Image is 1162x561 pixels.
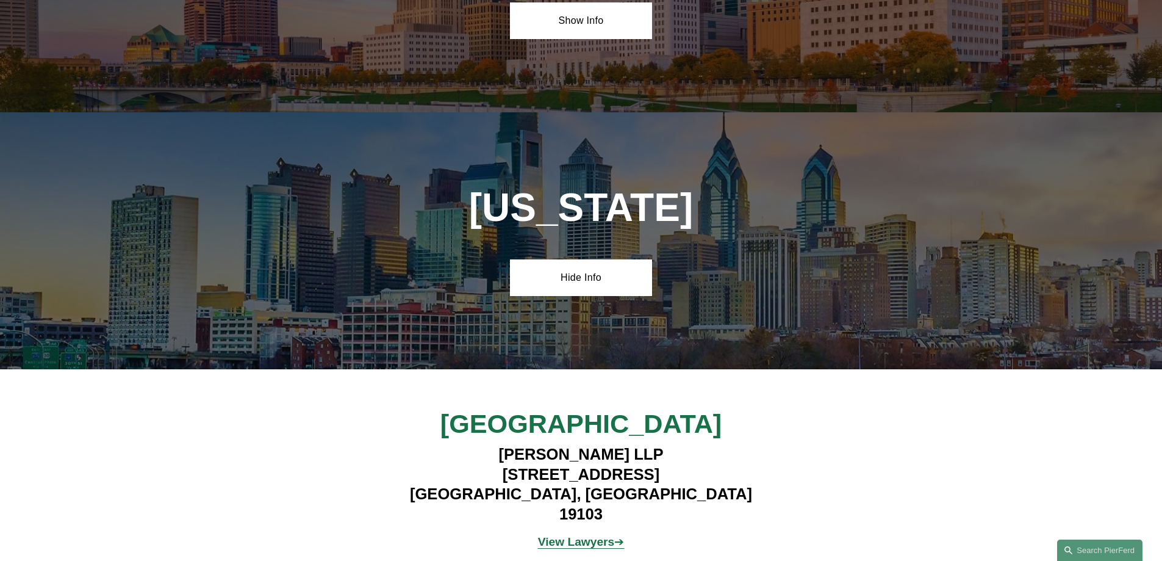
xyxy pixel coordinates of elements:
[440,409,722,438] span: [GEOGRAPHIC_DATA]
[1057,540,1142,561] a: Search this site
[403,186,759,230] h1: [US_STATE]
[510,259,652,296] a: Hide Info
[538,535,615,548] strong: View Lawyers
[403,444,759,524] h4: [PERSON_NAME] LLP [STREET_ADDRESS] [GEOGRAPHIC_DATA], [GEOGRAPHIC_DATA] 19103
[538,535,625,548] span: ➔
[510,2,652,39] a: Show Info
[538,535,625,548] a: View Lawyers➔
